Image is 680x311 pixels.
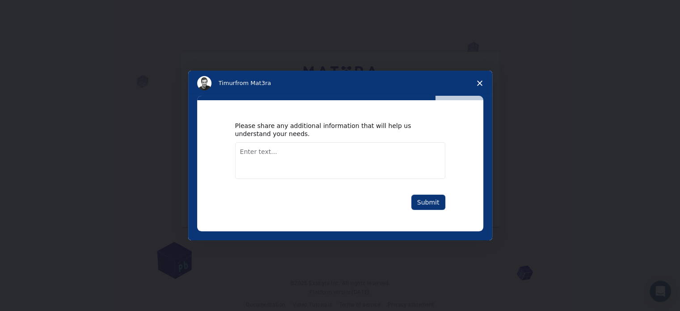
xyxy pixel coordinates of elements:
img: Profile image for Timur [197,76,211,90]
span: Close survey [467,71,492,96]
div: Please share any additional information that will help us understand your needs. [235,122,432,138]
textarea: Enter text... [235,142,445,179]
button: Submit [411,195,445,210]
span: Timur [219,80,235,86]
span: Support [18,6,50,14]
span: from Mat3ra [235,80,271,86]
